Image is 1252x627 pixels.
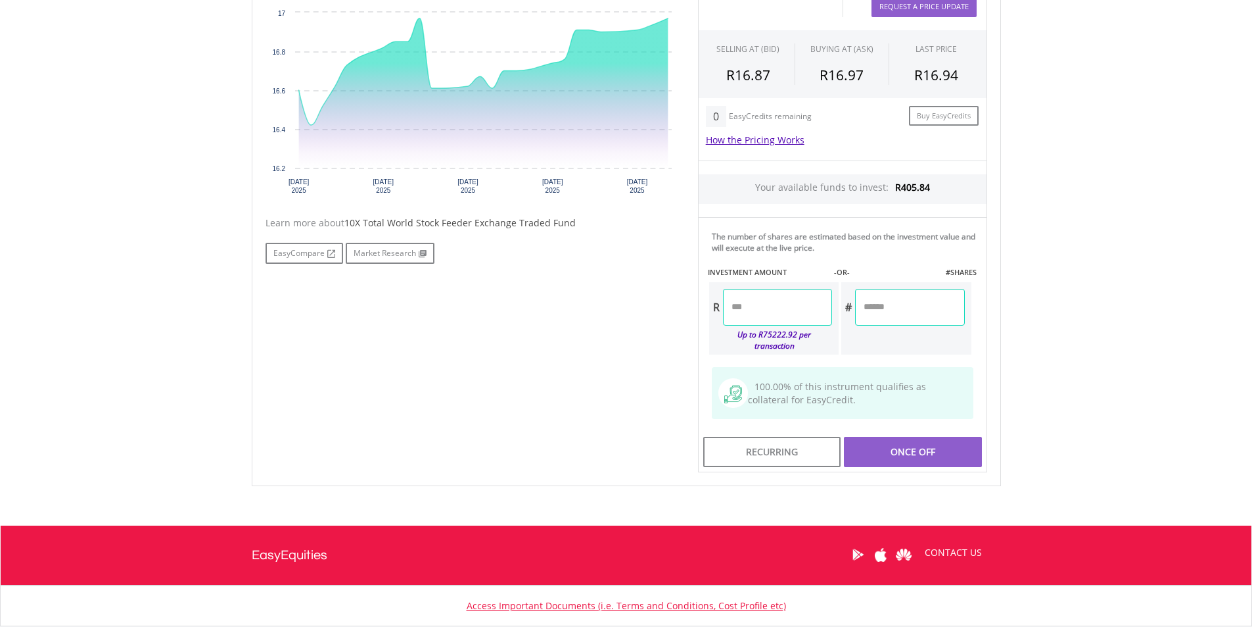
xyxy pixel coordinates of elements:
a: EasyCompare [266,243,343,264]
a: Access Important Documents (i.e. Terms and Conditions, Cost Profile etc) [467,599,786,612]
span: R405.84 [895,181,930,193]
text: 16.4 [272,126,285,134]
img: collateral-qualifying-green.svg [724,386,742,403]
div: Chart. Highcharts interactive chart. [266,6,678,203]
label: -OR- [834,267,850,278]
span: R16.97 [820,66,864,84]
text: [DATE] 2025 [542,178,563,194]
label: #SHARES [946,267,977,278]
text: [DATE] 2025 [626,178,647,194]
div: EasyCredits remaining [729,112,812,123]
text: 17 [277,10,285,17]
div: Once Off [844,437,981,467]
span: R16.87 [726,66,770,84]
text: 16.6 [272,88,285,95]
a: Buy EasyCredits [909,106,979,126]
text: [DATE] 2025 [288,178,309,194]
a: Google Play [846,534,869,575]
div: LAST PRICE [916,43,957,55]
text: 16.2 [272,165,285,172]
text: 16.8 [272,49,285,56]
div: The number of shares are estimated based on the investment value and will execute at the live price. [712,231,981,253]
span: BUYING AT (ASK) [810,43,873,55]
a: CONTACT US [916,534,991,571]
div: R [709,289,723,326]
a: Huawei [893,534,916,575]
div: SELLING AT (BID) [716,43,779,55]
a: Apple [869,534,893,575]
label: INVESTMENT AMOUNT [708,267,787,278]
div: Up to R75222.92 per transaction [709,326,833,355]
text: [DATE] 2025 [373,178,394,194]
text: [DATE] 2025 [457,178,478,194]
div: Recurring [703,437,841,467]
a: Market Research [346,243,434,264]
span: 100.00% of this instrument qualifies as collateral for EasyCredit. [748,380,926,406]
span: 10X Total World Stock Feeder Exchange Traded Fund [344,216,576,229]
svg: Interactive chart [266,6,678,203]
span: R16.94 [914,66,958,84]
div: # [841,289,855,326]
div: 0 [706,106,726,127]
div: Your available funds to invest: [699,174,986,204]
a: How the Pricing Works [706,134,804,146]
a: EasyEquities [252,526,327,585]
div: Learn more about [266,216,678,230]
